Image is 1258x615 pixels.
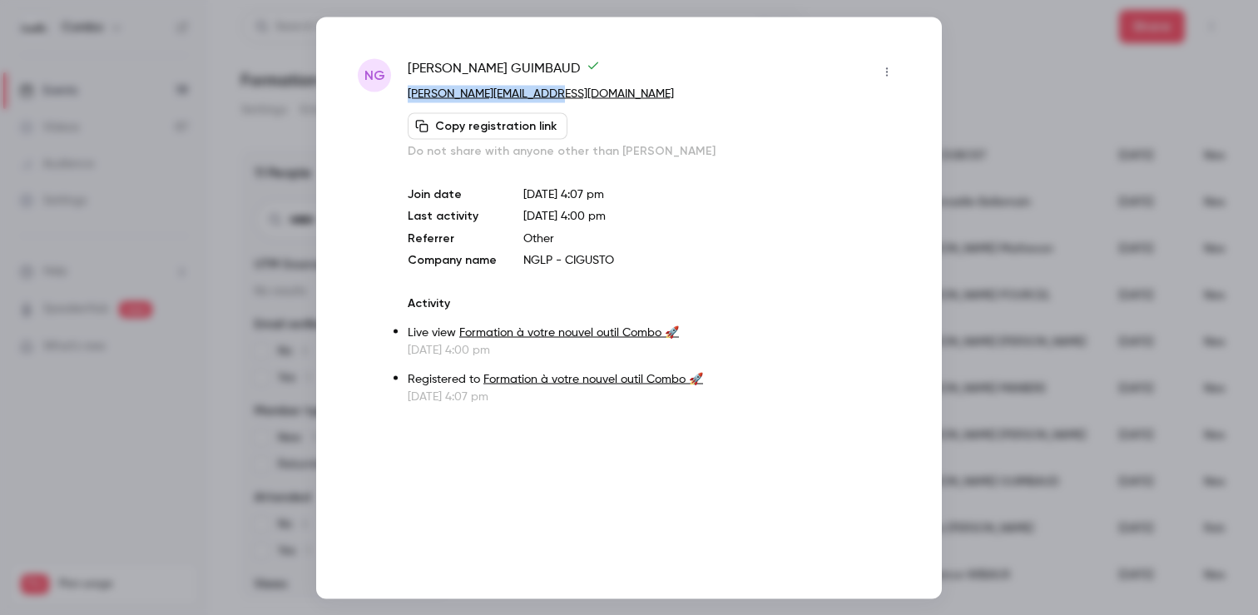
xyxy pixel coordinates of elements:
[408,341,900,358] p: [DATE] 4:00 pm
[408,142,900,159] p: Do not share with anyone other than [PERSON_NAME]
[408,324,900,341] p: Live view
[408,370,900,388] p: Registered to
[523,251,900,268] p: NGLP - CIGUSTO
[364,65,385,85] span: NG
[408,230,497,246] p: Referrer
[408,388,900,404] p: [DATE] 4:07 pm
[408,112,567,139] button: Copy registration link
[523,186,900,202] p: [DATE] 4:07 pm
[408,87,674,99] a: [PERSON_NAME][EMAIL_ADDRESS][DOMAIN_NAME]
[408,186,497,202] p: Join date
[523,210,606,221] span: [DATE] 4:00 pm
[523,230,900,246] p: Other
[408,295,900,311] p: Activity
[408,58,600,85] span: [PERSON_NAME] GUIMBAUD
[408,251,497,268] p: Company name
[483,373,703,384] a: Formation à votre nouvel outil Combo 🚀
[408,207,497,225] p: Last activity
[459,326,679,338] a: Formation à votre nouvel outil Combo 🚀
